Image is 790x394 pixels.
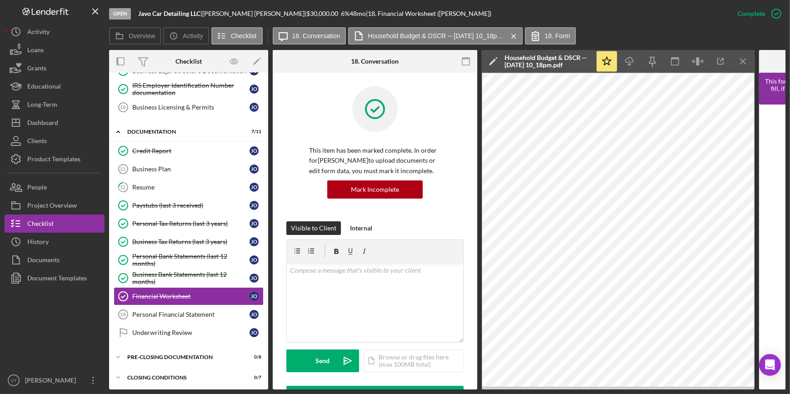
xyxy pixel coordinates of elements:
[327,180,423,199] button: Mark Incomplete
[291,221,336,235] div: Visible to Client
[5,196,105,214] a: Project Overview
[114,233,264,251] a: Business Tax Returns (last 3 years)JO
[245,129,261,135] div: 7 / 11
[132,220,250,227] div: Personal Tax Returns (last 3 years)
[114,214,264,233] a: Personal Tax Returns (last 3 years)JO
[27,269,87,289] div: Document Templates
[27,196,77,217] div: Project Overview
[114,305,264,324] a: 19Personal Financial StatementJO
[250,103,259,112] div: J O
[5,77,105,95] button: Educational
[132,165,250,173] div: Business Plan
[27,41,44,61] div: Loans
[132,293,250,300] div: Financial Worksheet
[132,253,250,267] div: Personal Bank Statements (last 12 months)
[316,349,330,372] div: Send
[27,150,80,170] div: Product Templates
[114,98,264,116] a: 10Business Licensing & PermitsJO
[250,219,259,228] div: J O
[245,354,261,360] div: 0 / 8
[5,178,105,196] a: People
[5,371,105,389] button: VT[PERSON_NAME]
[5,233,105,251] button: History
[5,59,105,77] button: Grants
[759,354,781,376] div: Open Intercom Messenger
[138,10,200,17] b: Javo Car Detailing LLC
[120,166,125,172] tspan: 11
[250,165,259,174] div: J O
[729,5,785,23] button: Complete
[345,221,377,235] button: Internal
[5,150,105,168] a: Product Templates
[114,142,264,160] a: Credit ReportJO
[109,8,131,20] div: Open
[163,27,209,45] button: Activity
[250,255,259,264] div: J O
[286,349,359,372] button: Send
[5,269,105,287] button: Document Templates
[114,80,264,98] a: IRS Employer Identification Number documentationJO
[5,251,105,269] a: Documents
[250,237,259,246] div: J O
[286,221,341,235] button: Visible to Client
[5,132,105,150] button: Clients
[27,214,54,235] div: Checklist
[114,178,264,196] a: 12ResumeJO
[5,23,105,41] button: Activity
[132,104,250,111] div: Business Licensing & Permits
[350,10,366,17] div: 48 mo
[366,10,491,17] div: | 18. Financial Worksheet ([PERSON_NAME])
[5,41,105,59] button: Loans
[11,378,16,383] text: VT
[5,114,105,132] button: Dashboard
[27,233,49,253] div: History
[129,32,155,40] label: Overview
[231,32,257,40] label: Checklist
[250,310,259,319] div: J O
[120,105,125,110] tspan: 10
[27,77,61,98] div: Educational
[5,214,105,233] button: Checklist
[250,292,259,301] div: J O
[250,85,259,94] div: J O
[120,312,125,317] tspan: 19
[27,178,47,199] div: People
[245,375,261,380] div: 0 / 7
[505,54,591,69] div: Household Budget & DSCR -- [DATE] 10_18pm.pdf
[132,311,250,318] div: Personal Financial Statement
[132,202,250,209] div: Paystubs (last 3 received)
[132,82,250,96] div: IRS Employer Identification Number documentation
[114,251,264,269] a: Personal Bank Statements (last 12 months)JO
[27,251,60,271] div: Documents
[348,27,523,45] button: Household Budget & DSCR -- [DATE] 10_18pm.pdf
[114,324,264,342] a: Underwriting ReviewJO
[132,271,250,285] div: Business Bank Statements (last 12 months)
[175,58,202,65] div: Checklist
[138,10,202,17] div: |
[351,180,399,199] div: Mark Incomplete
[350,221,372,235] div: Internal
[132,147,250,155] div: Credit Report
[23,371,82,392] div: [PERSON_NAME]
[183,32,203,40] label: Activity
[5,95,105,114] button: Long-Term
[132,329,250,336] div: Underwriting Review
[127,354,239,360] div: Pre-Closing Documentation
[127,129,239,135] div: Documentation
[292,32,340,40] label: 18. Conversation
[120,184,126,190] tspan: 12
[27,23,50,43] div: Activity
[351,58,399,65] div: 18. Conversation
[306,10,341,17] div: $30,000.00
[738,5,765,23] div: Complete
[250,183,259,192] div: J O
[368,32,504,40] label: Household Budget & DSCR -- [DATE] 10_18pm.pdf
[27,95,57,116] div: Long-Term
